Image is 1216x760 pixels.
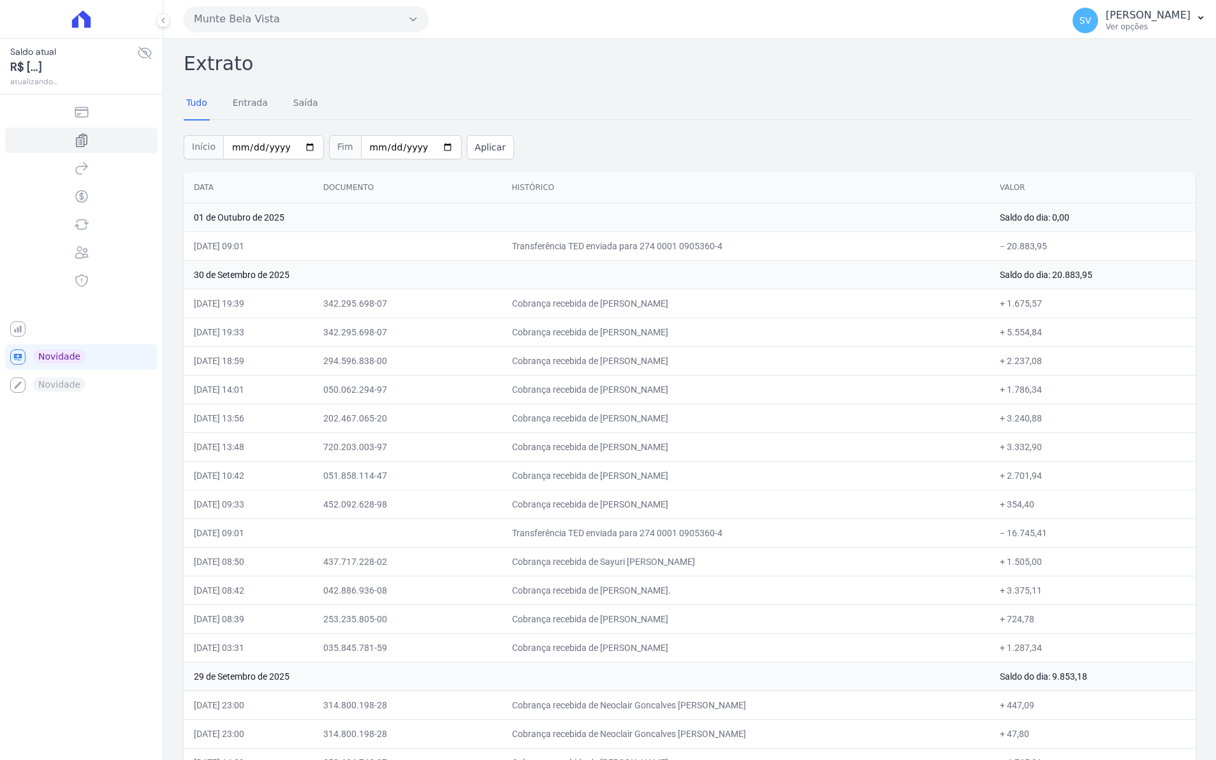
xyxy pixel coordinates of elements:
td: + 724,78 [990,604,1196,633]
td: Cobrança recebida de [PERSON_NAME] [502,633,990,662]
td: + 3.240,88 [990,404,1196,432]
td: Cobrança recebida de [PERSON_NAME] [502,375,990,404]
span: Saldo atual [10,45,137,59]
th: Documento [313,172,502,203]
td: 051.858.114-47 [313,461,502,490]
td: Cobrança recebida de [PERSON_NAME] [502,318,990,346]
td: + 354,40 [990,490,1196,518]
td: [DATE] 08:42 [184,576,313,604]
th: Histórico [502,172,990,203]
td: Saldo do dia: 20.883,95 [990,260,1196,289]
td: 342.295.698-07 [313,289,502,318]
td: + 1.505,00 [990,547,1196,576]
td: 720.203.003-97 [313,432,502,461]
nav: Sidebar [10,99,152,398]
td: 042.886.936-08 [313,576,502,604]
td: Saldo do dia: 0,00 [990,203,1196,231]
td: Cobrança recebida de [PERSON_NAME] [502,461,990,490]
td: 30 de Setembro de 2025 [184,260,990,289]
td: 314.800.198-28 [313,691,502,719]
td: + 2.237,08 [990,346,1196,375]
td: + 1.786,34 [990,375,1196,404]
td: Cobrança recebida de Neoclair Goncalves [PERSON_NAME] [502,691,990,719]
td: − 16.745,41 [990,518,1196,547]
td: Cobrança recebida de Neoclair Goncalves [PERSON_NAME] [502,719,990,748]
p: [PERSON_NAME] [1106,9,1190,22]
button: Aplicar [467,135,514,159]
td: Cobrança recebida de [PERSON_NAME] [502,404,990,432]
span: atualizando... [10,76,137,87]
td: [DATE] 09:33 [184,490,313,518]
td: [DATE] 14:01 [184,375,313,404]
td: 01 de Outubro de 2025 [184,203,990,231]
td: Transferência TED enviada para 274 0001 0905360-4 [502,518,990,547]
td: Cobrança recebida de [PERSON_NAME] [502,346,990,375]
td: 294.596.838-00 [313,346,502,375]
td: + 1.675,57 [990,289,1196,318]
span: Fim [329,135,361,159]
td: [DATE] 09:01 [184,231,313,260]
td: [DATE] 03:31 [184,633,313,662]
td: Cobrança recebida de Sayuri [PERSON_NAME] [502,547,990,576]
td: [DATE] 19:33 [184,318,313,346]
a: Saída [291,87,321,121]
td: 29 de Setembro de 2025 [184,662,990,691]
td: [DATE] 23:00 [184,719,313,748]
td: + 3.375,11 [990,576,1196,604]
a: Entrada [230,87,270,121]
span: SV [1080,16,1091,25]
button: SV [PERSON_NAME] Ver opções [1062,3,1216,38]
a: Novidade [5,344,157,370]
th: Valor [990,172,1196,203]
td: [DATE] 19:39 [184,289,313,318]
span: R$ [...] [10,59,137,76]
button: Munte Bela Vista [184,6,429,32]
td: + 1.287,34 [990,633,1196,662]
td: + 2.701,94 [990,461,1196,490]
td: Transferência TED enviada para 274 0001 0905360-4 [502,231,990,260]
p: Ver opções [1106,22,1190,32]
td: − 20.883,95 [990,231,1196,260]
td: 437.717.228-02 [313,547,502,576]
td: [DATE] 13:48 [184,432,313,461]
td: Cobrança recebida de [PERSON_NAME]. [502,576,990,604]
td: [DATE] 09:01 [184,518,313,547]
td: [DATE] 08:50 [184,547,313,576]
td: Saldo do dia: 9.853,18 [990,662,1196,691]
td: Cobrança recebida de [PERSON_NAME] [502,490,990,518]
a: Tudo [184,87,210,121]
td: + 3.332,90 [990,432,1196,461]
td: 342.295.698-07 [313,318,502,346]
td: + 447,09 [990,691,1196,719]
span: Início [184,135,223,159]
td: + 47,80 [990,719,1196,748]
span: Novidade [33,349,85,363]
td: 452.092.628-98 [313,490,502,518]
td: 035.845.781-59 [313,633,502,662]
th: Data [184,172,313,203]
td: [DATE] 23:00 [184,691,313,719]
td: 202.467.065-20 [313,404,502,432]
td: [DATE] 10:42 [184,461,313,490]
td: Cobrança recebida de [PERSON_NAME] [502,289,990,318]
td: 253.235.805-00 [313,604,502,633]
td: [DATE] 13:56 [184,404,313,432]
td: [DATE] 08:39 [184,604,313,633]
td: 050.062.294-97 [313,375,502,404]
td: Cobrança recebida de [PERSON_NAME] [502,604,990,633]
td: + 5.554,84 [990,318,1196,346]
h2: Extrato [184,49,1196,78]
td: [DATE] 18:59 [184,346,313,375]
td: 314.800.198-28 [313,719,502,748]
td: Cobrança recebida de [PERSON_NAME] [502,432,990,461]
